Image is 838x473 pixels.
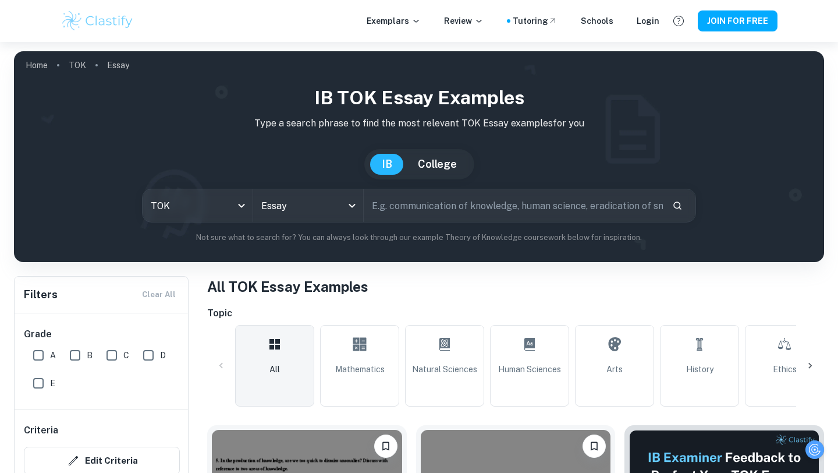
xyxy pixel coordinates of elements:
h6: Topic [207,306,824,320]
span: Ethics [773,363,797,376]
a: Home [26,57,48,73]
span: Natural Sciences [412,363,477,376]
button: Search [667,196,687,216]
p: Essay [107,59,129,72]
span: E [50,377,55,390]
p: Review [444,15,484,27]
p: Exemplars [367,15,421,27]
button: College [406,154,468,175]
button: JOIN FOR FREE [698,10,777,31]
a: Tutoring [513,15,558,27]
span: C [123,349,129,362]
span: D [160,349,166,362]
span: Mathematics [335,363,385,376]
button: Help and Feedback [669,11,688,31]
div: Essay [253,189,363,222]
span: Human Sciences [498,363,561,376]
h1: IB TOK Essay examples [23,84,815,112]
h6: Filters [24,287,58,303]
img: profile cover [14,51,824,262]
span: History [686,363,713,376]
button: Please log in to bookmark exemplars [374,435,397,458]
a: Login [637,15,659,27]
span: B [87,349,93,362]
div: TOK [143,189,253,222]
h1: All TOK Essay Examples [207,276,824,297]
p: Not sure what to search for? You can always look through our example Theory of Knowledge coursewo... [23,232,815,243]
h6: Criteria [24,423,58,437]
span: Arts [606,363,623,376]
span: A [50,349,56,362]
span: All [269,363,280,376]
img: Clastify logo [61,9,134,33]
a: Schools [581,15,613,27]
input: E.g. communication of knowledge, human science, eradication of smallpox... [364,189,663,222]
p: Type a search phrase to find the most relevant TOK Essay examples for you [23,117,815,130]
a: TOK [69,57,86,73]
button: Please log in to bookmark exemplars [583,435,606,458]
button: IB [370,154,404,175]
h6: Grade [24,327,180,341]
